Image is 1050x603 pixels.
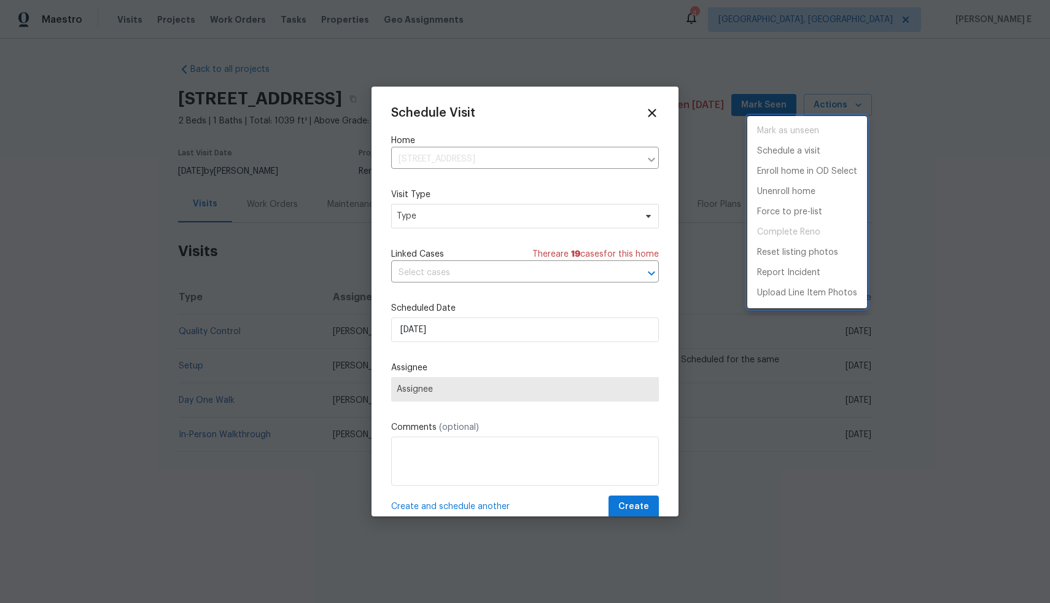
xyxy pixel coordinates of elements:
[757,287,857,300] p: Upload Line Item Photos
[757,165,857,178] p: Enroll home in OD Select
[757,145,820,158] p: Schedule a visit
[757,206,822,219] p: Force to pre-list
[747,222,867,243] span: Project is already completed
[757,266,820,279] p: Report Incident
[757,185,815,198] p: Unenroll home
[757,246,838,259] p: Reset listing photos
